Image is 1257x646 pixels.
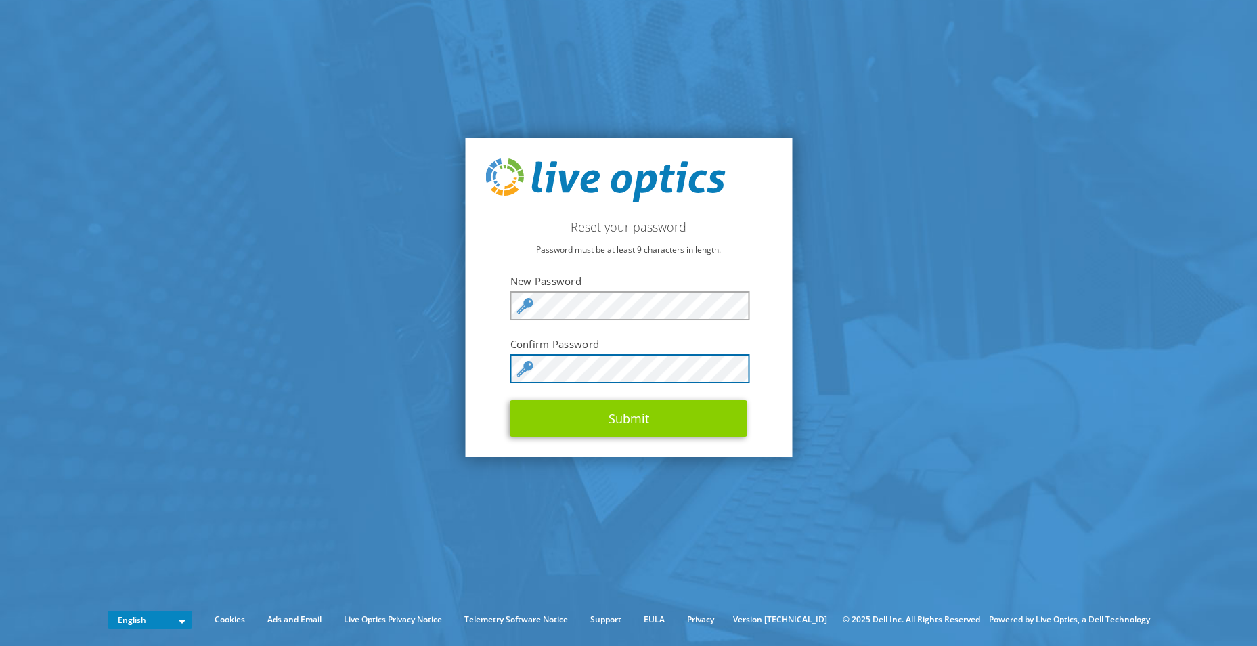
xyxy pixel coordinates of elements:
li: Version [TECHNICAL_ID] [726,612,834,627]
label: Confirm Password [510,337,747,351]
a: EULA [634,612,675,627]
h2: Reset your password [485,219,772,234]
a: Live Optics Privacy Notice [334,612,452,627]
a: Cookies [204,612,255,627]
a: Privacy [677,612,724,627]
label: New Password [510,274,747,288]
p: Password must be at least 9 characters in length. [485,242,772,257]
img: live_optics_svg.svg [485,158,725,203]
a: Support [580,612,632,627]
li: © 2025 Dell Inc. All Rights Reserved [836,612,987,627]
li: Powered by Live Optics, a Dell Technology [989,612,1150,627]
a: Ads and Email [257,612,332,627]
a: Telemetry Software Notice [454,612,578,627]
button: Submit [510,400,747,437]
